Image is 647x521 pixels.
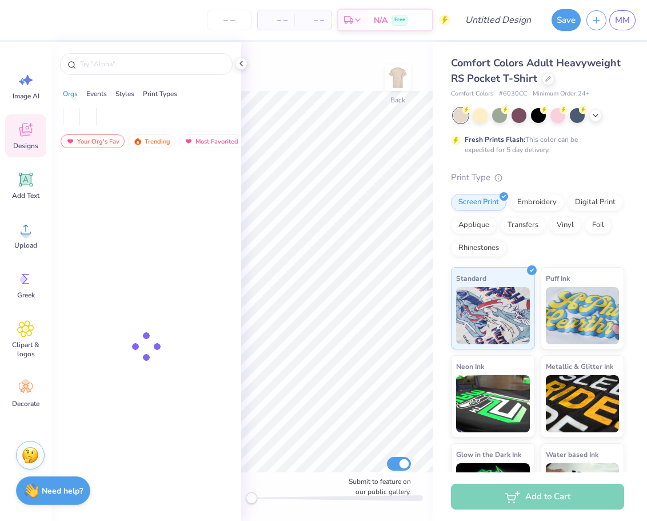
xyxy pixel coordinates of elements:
span: Decorate [12,399,39,408]
span: Clipart & logos [7,340,45,359]
span: N/A [374,14,388,26]
img: most_fav.gif [66,137,75,145]
span: Greek [17,291,35,300]
span: Water based Ink [546,448,598,460]
div: Rhinestones [451,240,506,257]
span: Puff Ink [546,272,570,284]
div: Trending [128,134,175,148]
span: Neon Ink [456,360,484,372]
div: Embroidery [510,194,564,211]
div: Accessibility label [246,492,257,504]
label: Submit to feature on our public gallery. [342,476,411,497]
span: Comfort Colors Adult Heavyweight RS Pocket T-Shirt [451,56,621,85]
div: Screen Print [451,194,506,211]
div: Transfers [500,217,546,234]
img: Standard [456,287,530,344]
span: – – [301,14,324,26]
div: Print Type [451,171,624,184]
img: Neon Ink [456,375,530,432]
div: Applique [451,217,497,234]
div: Digital Print [568,194,623,211]
a: MM [609,10,636,30]
input: – – [207,10,251,30]
img: trending.gif [133,137,142,145]
div: Events [86,89,107,99]
span: Metallic & Glitter Ink [546,360,613,372]
input: Untitled Design [456,9,540,31]
img: Puff Ink [546,287,620,344]
div: Orgs [63,89,78,99]
img: Water based Ink [546,463,620,520]
span: Upload [14,241,37,250]
div: Foil [585,217,612,234]
button: Save [552,9,581,31]
img: most_fav.gif [184,137,193,145]
img: Metallic & Glitter Ink [546,375,620,432]
span: Free [394,16,405,24]
div: Most Favorited [179,134,243,148]
span: Glow in the Dark Ink [456,448,521,460]
div: Print Types [143,89,177,99]
div: This color can be expedited for 5 day delivery. [465,134,605,155]
div: Vinyl [549,217,581,234]
strong: Need help? [42,486,83,496]
span: – – [265,14,287,26]
img: Glow in the Dark Ink [456,463,530,520]
span: Standard [456,272,486,284]
div: Back [390,95,405,105]
span: Image AI [13,92,39,101]
strong: Fresh Prints Flash: [465,135,525,144]
div: Your Org's Fav [61,134,125,148]
span: Add Text [12,191,39,200]
span: # 6030CC [499,89,527,99]
img: Back [386,66,409,89]
span: Designs [13,141,38,150]
div: Styles [115,89,134,99]
span: Minimum Order: 24 + [533,89,590,99]
input: Try "Alpha" [79,58,225,70]
span: Comfort Colors [451,89,493,99]
span: MM [615,14,630,27]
